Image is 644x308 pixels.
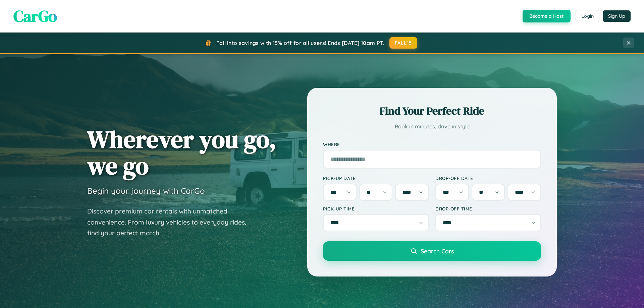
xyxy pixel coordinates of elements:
p: Book in minutes, drive in style [323,122,541,131]
span: Search Cars [421,247,454,255]
span: Fall into savings with 15% off for all users! Ends [DATE] 10am PT. [216,40,384,46]
label: Drop-off Time [435,206,541,211]
button: Login [576,10,599,22]
h1: Wherever you go, we go [87,126,276,179]
button: Sign Up [603,10,631,22]
button: Become a Host [523,10,571,22]
button: FALL15 [389,37,418,49]
h3: Begin your journey with CarGo [87,186,205,196]
p: Discover premium car rentals with unmatched convenience. From luxury vehicles to everyday rides, ... [87,206,255,239]
h2: Find Your Perfect Ride [323,104,541,118]
span: CarGo [13,5,57,27]
label: Drop-off Date [435,175,541,181]
button: Search Cars [323,241,541,261]
label: Where [323,141,541,147]
label: Pick-up Date [323,175,429,181]
label: Pick-up Time [323,206,429,211]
